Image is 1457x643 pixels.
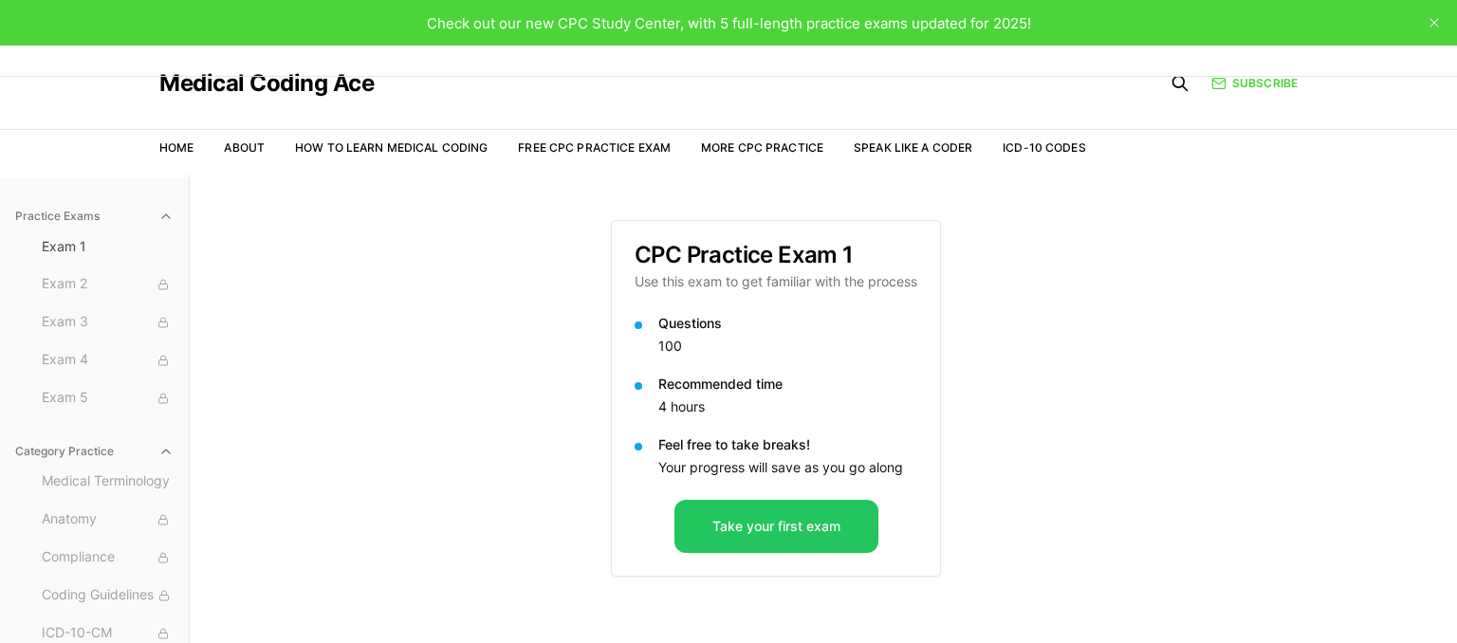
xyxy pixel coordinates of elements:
[42,585,174,606] span: Coding Guidelines
[518,140,671,155] a: Free CPC Practice Exam
[224,140,265,155] a: About
[34,231,181,262] button: Exam 1
[658,458,917,477] p: Your progress will save as you go along
[42,471,174,492] span: Medical Terminology
[159,72,374,95] a: Medical Coding Ace
[635,244,917,266] h3: CPC Practice Exam 1
[42,237,174,256] span: Exam 1
[159,140,194,155] a: Home
[34,307,181,338] button: Exam 3
[34,345,181,376] button: Exam 4
[8,201,181,231] button: Practice Exams
[42,312,174,333] span: Exam 3
[42,547,174,568] span: Compliance
[295,140,488,155] a: How to Learn Medical Coding
[658,337,917,356] p: 100
[42,388,174,409] span: Exam 5
[34,269,181,300] button: Exam 2
[1419,8,1449,38] button: close
[34,383,181,413] button: Exam 5
[854,140,972,155] a: Speak Like a Coder
[674,500,878,553] button: Take your first exam
[42,509,174,530] span: Anatomy
[34,505,181,535] button: Anatomy
[42,274,174,295] span: Exam 2
[658,397,917,416] p: 4 hours
[42,350,174,371] span: Exam 4
[635,272,917,291] p: Use this exam to get familiar with the process
[427,14,1031,32] span: Check out our new CPC Study Center, with 5 full-length practice exams updated for 2025!
[658,314,917,333] p: Questions
[701,140,823,155] a: More CPC Practice
[658,435,917,454] p: Feel free to take breaks!
[34,580,181,611] button: Coding Guidelines
[1211,75,1298,92] a: Subscribe
[34,467,181,497] button: Medical Terminology
[34,542,181,573] button: Compliance
[1003,140,1085,155] a: ICD-10 Codes
[658,375,917,394] p: Recommended time
[8,436,181,467] button: Category Practice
